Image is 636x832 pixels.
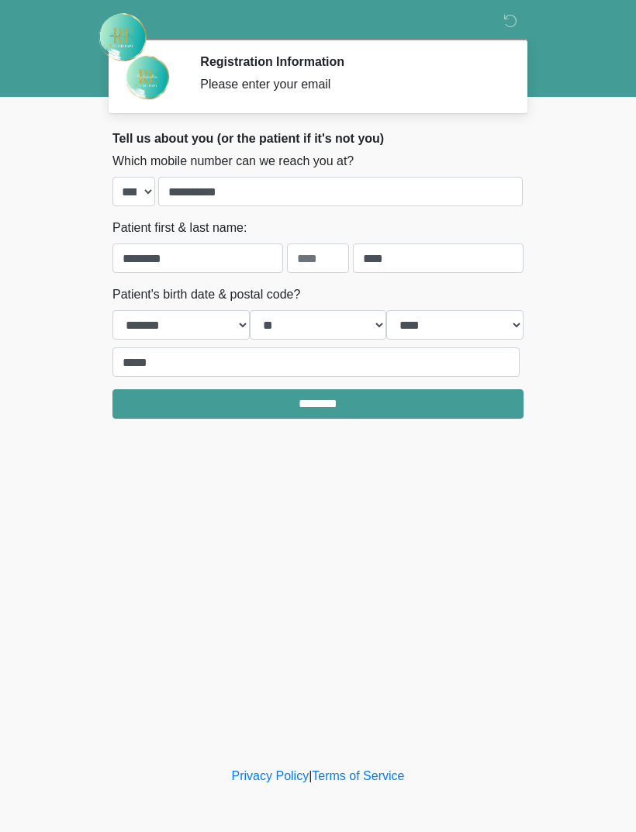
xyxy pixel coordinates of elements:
[112,152,354,171] label: Which mobile number can we reach you at?
[200,75,500,94] div: Please enter your email
[232,769,309,782] a: Privacy Policy
[97,12,148,63] img: Rehydrate Aesthetics & Wellness Logo
[312,769,404,782] a: Terms of Service
[124,54,171,101] img: Agent Avatar
[112,131,524,146] h2: Tell us about you (or the patient if it's not you)
[309,769,312,782] a: |
[112,285,300,304] label: Patient's birth date & postal code?
[112,219,247,237] label: Patient first & last name:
